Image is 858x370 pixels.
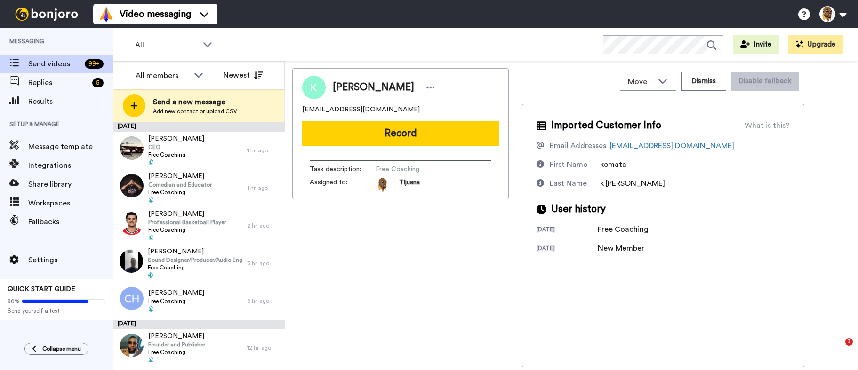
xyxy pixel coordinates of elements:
[598,243,645,254] div: New Member
[845,338,853,346] span: 3
[600,180,665,187] span: k [PERSON_NAME]
[399,178,420,192] span: Tijuana
[148,181,212,189] span: Comedian and Educator
[600,161,626,168] span: kemata
[135,39,198,51] span: All
[8,286,75,292] span: QUICK START GUIDE
[247,297,280,305] div: 6 hr. ago
[550,178,587,189] div: Last Name
[28,58,81,70] span: Send videos
[113,122,285,132] div: [DATE]
[148,331,205,341] span: [PERSON_NAME]
[120,249,143,273] img: 5ff670de-6956-423a-aaed-ba4cec1f2b36.jpg
[24,343,88,355] button: Collapse menu
[153,96,237,108] span: Send a new message
[8,298,20,305] span: 80%
[28,179,113,190] span: Share library
[148,288,204,298] span: [PERSON_NAME]
[148,134,204,143] span: [PERSON_NAME]
[826,338,849,361] iframe: Intercom live chat
[302,76,326,99] img: Image of Kemata K mccline
[28,96,113,107] span: Results
[28,216,113,228] span: Fallbacks
[28,77,88,88] span: Replies
[216,66,270,85] button: Newest
[99,7,114,22] img: vm-color.svg
[28,141,113,152] span: Message template
[628,76,653,87] span: Move
[120,334,144,357] img: 95ff3a64-2ac3-4dd8-bdb7-cf63e9f68910.jpg
[148,143,204,151] span: CEO
[120,8,191,21] span: Video messaging
[148,172,212,181] span: [PERSON_NAME]
[120,174,144,197] img: c5912884-1542-49ed-a0d5-f1d7660d1667.jpg
[8,307,105,315] span: Send yourself a test
[745,120,790,131] div: What is this?
[148,189,212,196] span: Free Coaching
[148,226,226,234] span: Free Coaching
[247,260,280,267] div: 3 hr. ago
[148,209,226,219] span: [PERSON_NAME]
[148,298,204,305] span: Free Coaching
[148,247,242,256] span: [PERSON_NAME]
[681,72,726,91] button: Dismiss
[28,160,113,171] span: Integrations
[148,264,242,271] span: Free Coaching
[11,8,82,21] img: bj-logo-header-white.svg
[148,219,226,226] span: Professional Basketball Player
[120,287,144,310] img: ch.png
[310,178,376,192] span: Assigned to:
[376,178,390,192] img: AOh14GhEjaPh0ApFcDEkF8BHeDUOyUOOgDqA3jmRCib0HA
[551,118,661,133] span: Imported Customer Info
[28,197,113,209] span: Workspaces
[28,254,113,266] span: Settings
[302,105,420,114] span: [EMAIL_ADDRESS][DOMAIN_NAME]
[610,142,734,150] a: [EMAIL_ADDRESS][DOMAIN_NAME]
[247,184,280,192] div: 1 hr. ago
[85,59,104,69] div: 99 +
[92,78,104,87] div: 5
[120,136,144,160] img: f4bde2e6-3644-4a69-996e-b2851f5adc4f.jpg
[551,202,606,216] span: User history
[120,212,144,235] img: f8c32ca7-d5fa-4570-8a7f-38b60d1eaf80.jpg
[310,165,376,174] span: Task description :
[113,320,285,329] div: [DATE]
[247,222,280,229] div: 2 hr. ago
[247,147,280,154] div: 1 hr. ago
[550,140,606,151] div: Email Addresses
[148,256,242,264] span: Sound Designer/Producer/Audio Engineer
[788,35,843,54] button: Upgrade
[247,344,280,352] div: 12 hr. ago
[153,108,237,115] span: Add new contact or upload CSV
[302,121,499,146] button: Record
[731,72,799,91] button: Disable fallback
[333,80,414,94] span: [PERSON_NAME]
[598,224,649,235] div: Free Coaching
[148,151,204,158] span: Free Coaching
[148,341,205,348] span: Founder and Publisher
[136,70,189,81] div: All members
[733,35,779,54] button: Invite
[376,165,465,174] span: Free Coaching
[550,159,587,170] div: First Name
[537,244,598,254] div: [DATE]
[148,348,205,356] span: Free Coaching
[42,345,81,353] span: Collapse menu
[537,226,598,235] div: [DATE]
